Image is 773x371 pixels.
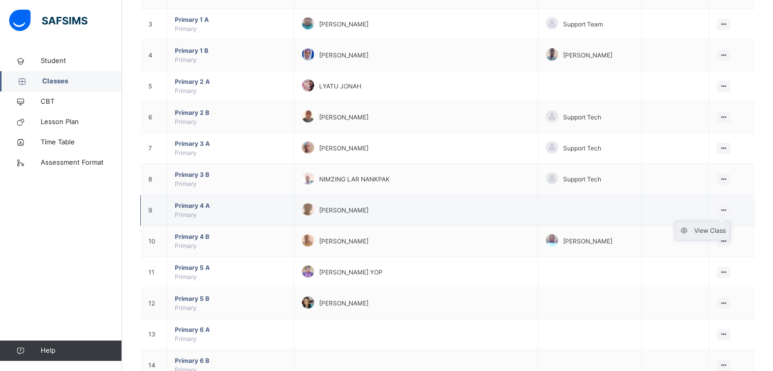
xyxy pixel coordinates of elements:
td: 5 [141,71,167,102]
td: 10 [141,226,167,257]
span: Primary 6 B [175,356,286,365]
span: Primary [175,273,197,281]
span: NIMZING LAR NANKPAK [319,175,390,184]
span: Support Tech [563,144,601,153]
td: 6 [141,102,167,133]
span: Primary [175,149,197,157]
td: 13 [141,319,167,350]
td: 4 [141,40,167,71]
span: Classes [42,76,122,86]
span: Primary [175,118,197,126]
span: Support Team [563,20,603,29]
span: Student [41,56,122,66]
span: Help [41,346,121,356]
span: [PERSON_NAME] YOP [319,268,383,277]
span: Primary [175,242,197,250]
span: [PERSON_NAME] [319,113,368,122]
span: [PERSON_NAME] [563,51,612,60]
span: Support Tech [563,113,601,122]
span: [PERSON_NAME] [319,51,368,60]
span: Primary [175,25,197,33]
td: 8 [141,164,167,195]
span: [PERSON_NAME] [563,237,612,246]
span: Primary [175,180,197,188]
span: Primary [175,56,197,64]
span: Lesson Plan [41,117,122,127]
span: Primary [175,335,197,343]
span: Primary 4 B [175,232,286,241]
span: [PERSON_NAME] [319,20,368,29]
span: LYATU JONAH [319,82,361,91]
span: Primary [175,87,197,95]
span: Primary 1 B [175,46,286,55]
span: Primary 3 B [175,170,286,179]
span: Time Table [41,137,122,147]
span: [PERSON_NAME] [319,299,368,308]
span: Primary 5 A [175,263,286,272]
span: [PERSON_NAME] [319,144,368,153]
span: [PERSON_NAME] [319,206,368,215]
span: Support Tech [563,175,601,184]
span: [PERSON_NAME] [319,237,368,246]
div: View Class [694,226,726,236]
span: Assessment Format [41,158,122,168]
td: 9 [141,195,167,226]
span: Primary 2 B [175,108,286,117]
span: Primary 5 B [175,294,286,303]
td: 11 [141,257,167,288]
span: Primary 2 A [175,77,286,86]
span: Primary 1 A [175,15,286,24]
span: Primary 3 A [175,139,286,148]
span: CBT [41,97,122,107]
span: Primary [175,211,197,219]
td: 7 [141,133,167,164]
td: 12 [141,288,167,319]
span: Primary 6 A [175,325,286,334]
span: Primary 4 A [175,201,286,210]
img: safsims [9,10,87,31]
td: 3 [141,9,167,40]
span: Primary [175,304,197,312]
